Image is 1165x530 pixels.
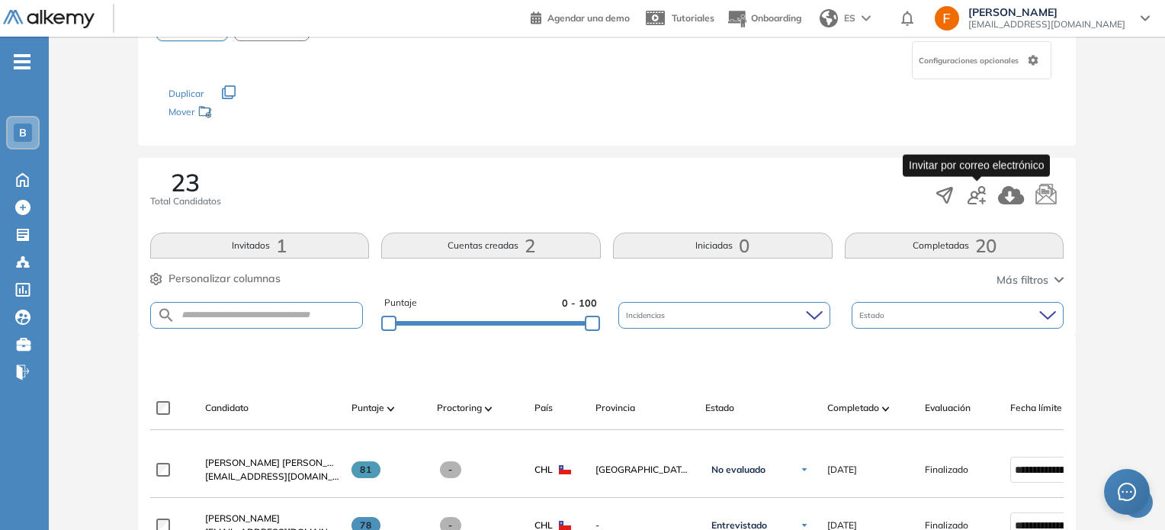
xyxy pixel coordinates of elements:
button: Cuentas creadas2 [381,233,601,259]
button: Completadas20 [845,233,1064,259]
img: [missing "en.ARROW_ALT" translation] [485,406,493,411]
span: Evaluación [925,401,971,415]
span: Fecha límite [1010,401,1062,415]
span: ES [844,11,855,25]
img: Logo [3,10,95,29]
span: 0 - 100 [562,296,597,310]
span: [EMAIL_ADDRESS][DOMAIN_NAME] [205,470,339,483]
img: [missing "en.ARROW_ALT" translation] [387,406,395,411]
span: Estado [859,310,887,321]
span: Más filtros [997,272,1048,288]
span: [EMAIL_ADDRESS][DOMAIN_NAME] [968,18,1125,31]
span: - [440,461,462,478]
img: Ícono de flecha [800,521,809,530]
button: Más filtros [997,272,1064,288]
div: Estado [852,302,1064,329]
div: Invitar por correo electrónico [903,154,1050,176]
span: [DATE] [827,463,857,477]
span: Total Candidatos [150,194,221,208]
a: Agendar una demo [531,8,630,26]
button: Personalizar columnas [150,271,281,287]
a: [PERSON_NAME] [205,512,339,525]
div: Mover [168,99,321,127]
i: - [14,60,30,63]
span: Puntaje [351,401,384,415]
span: [PERSON_NAME] [PERSON_NAME] [205,457,357,468]
span: Agendar una demo [547,12,630,24]
button: Invitados1 [150,233,370,259]
span: Tutoriales [672,12,714,24]
span: No evaluado [711,464,765,476]
span: Provincia [595,401,635,415]
div: Configuraciones opcionales [912,41,1051,79]
span: [GEOGRAPHIC_DATA][PERSON_NAME] [595,463,693,477]
div: Incidencias [618,302,830,329]
button: Iniciadas0 [613,233,833,259]
img: [missing "en.ARROW_ALT" translation] [882,406,890,411]
span: [PERSON_NAME] [205,512,280,524]
span: Proctoring [437,401,482,415]
span: CHL [534,463,553,477]
span: País [534,401,553,415]
span: Candidato [205,401,249,415]
img: CHL [559,465,571,474]
span: Puntaje [384,296,417,310]
img: SEARCH_ALT [157,306,175,325]
img: arrow [862,15,871,21]
span: Estado [705,401,734,415]
span: message [1118,483,1136,501]
span: Duplicar [168,88,204,99]
span: [PERSON_NAME] [968,6,1125,18]
span: 23 [171,170,200,194]
img: Ícono de flecha [800,465,809,474]
button: Onboarding [727,2,801,35]
span: Onboarding [751,12,801,24]
span: 81 [351,461,381,478]
a: [PERSON_NAME] [PERSON_NAME] [205,456,339,470]
img: CHL [559,521,571,530]
span: Finalizado [925,463,968,477]
span: Personalizar columnas [168,271,281,287]
span: Completado [827,401,879,415]
span: B [19,127,27,139]
span: Incidencias [626,310,668,321]
img: world [820,9,838,27]
span: Configuraciones opcionales [919,55,1022,66]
